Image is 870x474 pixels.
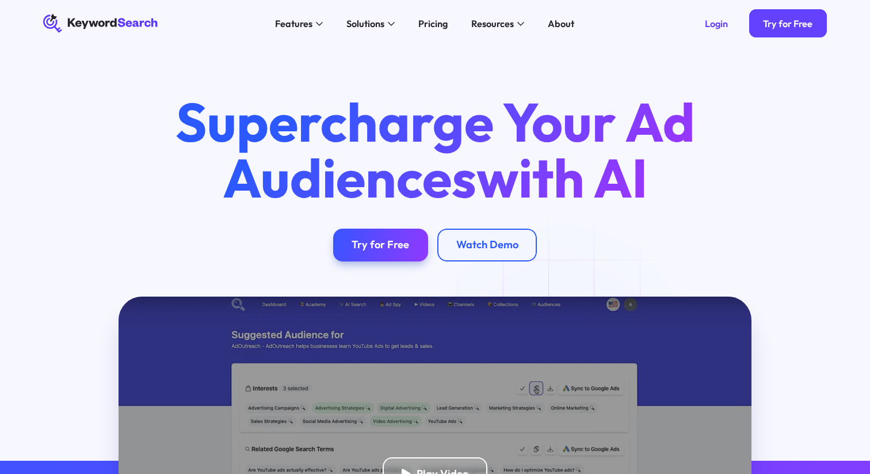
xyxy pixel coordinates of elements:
[346,17,384,31] div: Solutions
[277,183,464,240] a: For AgenciesUnlock superior targeting for your clients & generate whitelabel agency reports
[305,68,455,82] div: For Marketers
[418,17,448,31] div: Pricing
[471,17,514,31] div: Resources
[269,53,472,248] nav: Solutions
[476,143,647,211] span: with AI
[763,18,812,29] div: Try for Free
[541,14,581,33] a: About
[305,85,455,111] div: Elevate your content with AI-enhanced tools for creators
[411,14,455,33] a: Pricing
[305,206,455,232] div: Unlock superior targeting for your clients & generate whitelabel agency reports
[456,238,518,252] div: Watch Demo
[277,61,464,117] a: For MarketersElevate your content with AI-enhanced tools for creators
[305,146,455,172] div: Fuel your business growth with AI-driven marketing
[277,122,464,179] a: For BusinessesFuel your business growth with AI-driven marketing
[305,129,455,143] div: For Businesses
[154,94,716,205] h1: Supercharge Your Ad Audiences
[275,17,312,31] div: Features
[705,18,728,29] div: Login
[749,9,827,37] a: Try for Free
[305,190,455,204] div: For Agencies
[548,17,574,31] div: About
[691,9,742,37] a: Login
